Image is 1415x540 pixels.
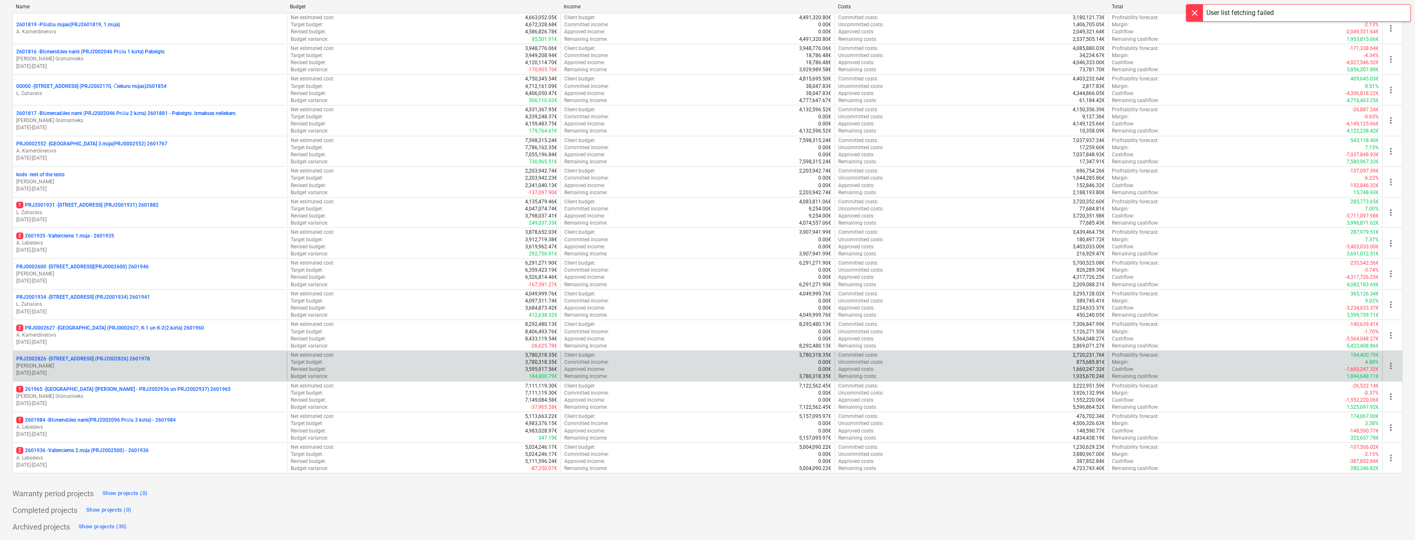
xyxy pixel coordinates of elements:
[1073,198,1105,205] p: 3,720,352.60€
[1112,137,1159,144] p: Profitability forecast :
[838,28,874,35] p: Approved costs :
[1386,23,1396,33] span: more_vert
[291,59,326,66] p: Revised budget :
[1386,85,1396,95] span: more_vert
[16,301,284,308] p: L. Zaharāns
[525,90,557,97] p: 4,406,050.47€
[1112,144,1129,151] p: Margin :
[16,48,164,55] p: 2601816 - Blūmendāles nami (PRJ2002046 Prūšu 1 kārta) Pabeigts
[529,97,557,104] p: 306,110.62€
[564,120,605,127] p: Approved income :
[799,36,831,43] p: 4,491,320.80€
[16,83,167,90] p: 00000 - [STREET_ADDRESS] (PRJ2002170, Čiekuru mājas)2601854
[838,90,874,97] p: Approved costs :
[799,45,831,52] p: 3,948,776.06€
[564,4,831,10] div: Income
[1079,205,1105,212] p: 77,684.81€
[16,28,284,35] p: A. Kamerdinerovs
[1345,151,1379,158] p: -7,037,848.93€
[16,355,150,362] p: PRJ2002826 - [STREET_ADDRESS] (PRJ2002826) 2601978
[1112,120,1134,127] p: Cashflow :
[16,216,284,223] p: [DATE] - [DATE]
[838,158,877,165] p: Remaining costs :
[16,140,167,147] p: PRJ0002552 - [GEOGRAPHIC_DATA] 3.māja(PRJ0002552) 2601767
[1350,75,1379,82] p: 409,645.03€
[86,505,131,515] div: Show projects (0)
[564,151,605,158] p: Approved income :
[16,90,284,97] p: L. Zaharāns
[1073,45,1105,52] p: 4,085,880.03€
[1350,137,1379,144] p: 543,118.40€
[16,370,284,377] p: [DATE] - [DATE]
[818,113,831,120] p: 0.00€
[799,189,831,196] p: 2,203,942.74€
[16,21,120,28] p: 2601819 - Pīlādžu mājas(PRJ2601819, 1.māja)
[1076,167,1105,175] p: 696,754.26€
[16,355,284,377] div: PRJ2002826 -[STREET_ADDRESS] (PRJ2002826) 2601978[PERSON_NAME][DATE]-[DATE]
[291,212,326,220] p: Revised budget :
[564,205,609,212] p: Committed income :
[16,171,284,192] div: kods -test of the tests[PERSON_NAME][DATE]-[DATE]
[79,522,127,532] div: Show projects (35)
[1082,83,1105,90] p: 2,817.83€
[1349,182,1379,189] p: -152,846.32€
[1073,28,1105,35] p: 2,049,321.64€
[291,127,328,135] p: Budget variance :
[16,232,23,239] span: 2
[16,332,284,339] p: A. Kamerdinerovs
[16,362,284,370] p: [PERSON_NAME]
[1112,158,1159,165] p: Remaining cashflow :
[16,140,284,162] div: PRJ0002552 -[GEOGRAPHIC_DATA] 3.māja(PRJ0002552) 2601767A. Kamerdinerovs[DATE]-[DATE]
[1345,28,1379,35] p: -2,049,321.64€
[291,66,328,73] p: Budget variance :
[564,14,595,21] p: Client budget :
[291,151,326,158] p: Revised budget :
[838,45,878,52] p: Committed costs :
[799,137,831,144] p: 7,598,315.24€
[291,97,328,104] p: Budget variance :
[16,171,65,178] p: kods - test of the tests
[838,75,878,82] p: Committed costs :
[1079,66,1105,73] p: 73,781.70€
[1112,167,1159,175] p: Profitability forecast :
[1079,158,1105,165] p: 17,347.91€
[525,137,557,144] p: 7,598,315.24€
[16,308,284,315] p: [DATE] - [DATE]
[291,144,323,151] p: Target budget :
[16,386,284,407] div: 1261965 -[GEOGRAPHIC_DATA] ([PERSON_NAME] - PRJ2002936 un PRJ2002937) 2601965[PERSON_NAME] Grāmat...
[1373,500,1415,540] iframe: Chat Widget
[564,158,608,165] p: Remaining income :
[528,189,557,196] p: -137,097.90€
[1352,106,1379,113] p: -26,887.24€
[1112,45,1159,52] p: Profitability forecast :
[291,106,334,113] p: Net estimated cost :
[16,124,284,131] p: [DATE] - [DATE]
[564,59,605,66] p: Approved income :
[525,151,557,158] p: 7,055,196.84€
[799,66,831,73] p: 3,929,989.58€
[16,462,284,469] p: [DATE] - [DATE]
[16,247,284,254] p: [DATE] - [DATE]
[1112,106,1159,113] p: Profitability forecast :
[525,120,557,127] p: 4,159,483.75€
[1365,83,1379,90] p: 8.51%
[838,189,877,196] p: Remaining costs :
[1386,392,1396,402] span: more_vert
[1347,97,1379,104] p: 4,716,463.25€
[291,75,334,82] p: Net estimated cost :
[525,212,557,220] p: 3,798,037.41€
[1347,66,1379,73] p: 3,856,207.88€
[1349,167,1379,175] p: -137,097.39€
[16,178,284,185] p: [PERSON_NAME]
[806,83,831,90] p: 38,047.83€
[291,21,323,28] p: Target budget :
[525,182,557,189] p: 2,341,040.13€
[1345,120,1379,127] p: -4,149,125.66€
[1112,21,1129,28] p: Margin :
[1365,205,1379,212] p: 7.00%
[1386,177,1396,187] span: more_vert
[1349,45,1379,52] p: -171,338.64€
[1364,175,1379,182] p: -6.22%
[525,198,557,205] p: 4,135,479.46€
[1347,127,1379,135] p: 4,122,238.42€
